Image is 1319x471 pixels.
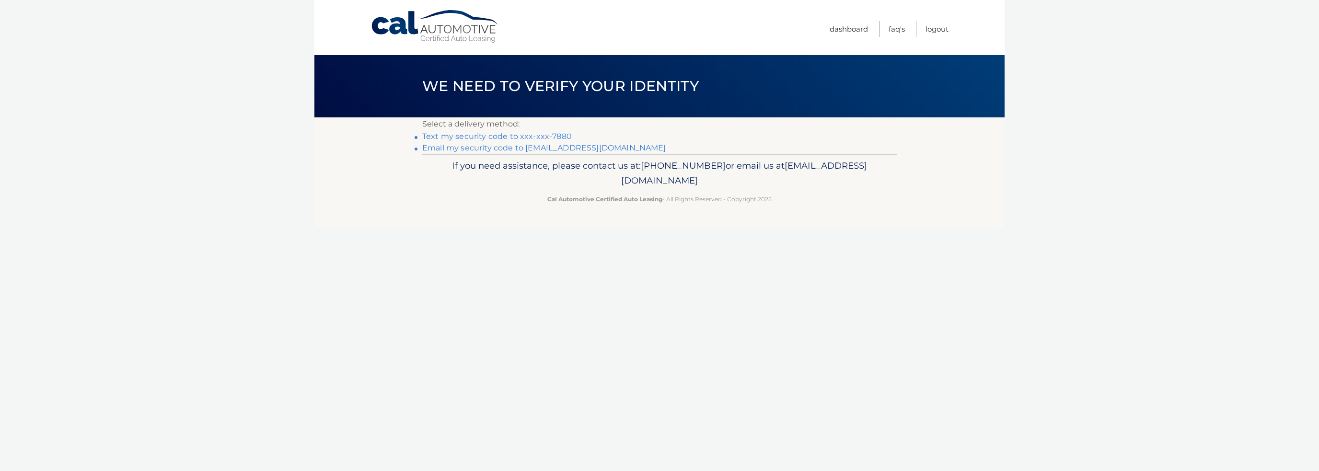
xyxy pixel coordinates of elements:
p: Select a delivery method: [422,117,897,131]
a: Text my security code to xxx-xxx-7880 [422,132,572,141]
a: Dashboard [830,21,868,37]
a: FAQ's [889,21,905,37]
span: We need to verify your identity [422,77,699,95]
p: If you need assistance, please contact us at: or email us at [428,158,891,189]
a: Cal Automotive [370,10,500,44]
strong: Cal Automotive Certified Auto Leasing [547,195,662,203]
a: Email my security code to [EMAIL_ADDRESS][DOMAIN_NAME] [422,143,666,152]
p: - All Rights Reserved - Copyright 2025 [428,194,891,204]
a: Logout [926,21,949,37]
span: [PHONE_NUMBER] [641,160,726,171]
